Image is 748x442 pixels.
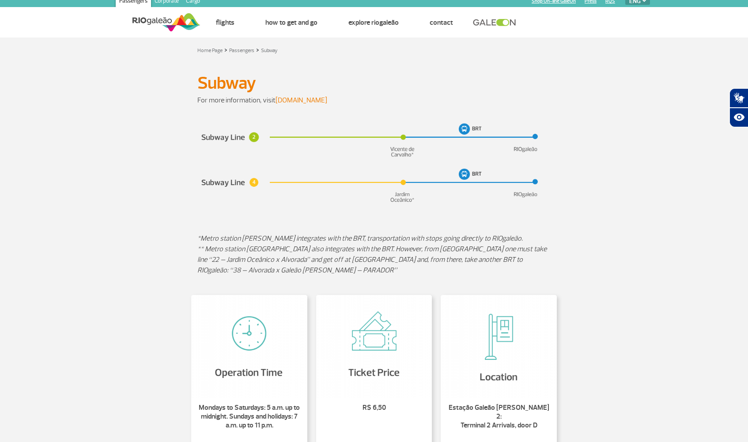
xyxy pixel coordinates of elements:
[197,95,551,106] p: For more information, visit
[446,403,552,438] p: Estação Galeão [PERSON_NAME] 2: Terminal 2 Arrivals, door D
[229,47,254,54] a: Passengers
[265,18,317,27] a: How to get and go
[729,108,748,127] button: Abrir recursos assistivos.
[729,88,748,108] button: Abrir tradutor de língua de sinais.
[261,47,278,54] a: Subway
[197,245,547,275] em: ** Metro station [GEOGRAPHIC_DATA] also integrates with the BRT. However, from [GEOGRAPHIC_DATA] ...
[224,45,227,55] a: >
[197,76,551,91] h1: Subway
[256,45,259,55] a: >
[197,121,551,206] img: subway-ing-v3.png
[348,18,399,27] a: Explore RIOgaleão
[276,96,327,105] a: [DOMAIN_NAME]
[197,47,223,54] a: Home Page
[191,295,307,398] img: Mondays to Saturdays: 5 a.m. up to midnight. Sundays and holidays: 7 a.m. up to 11 p.m.
[430,18,453,27] a: Contact
[216,18,234,27] a: Flights
[196,403,302,430] p: Mondays to Saturdays: 5 a.m. up to midnight. Sundays and holidays: 7 a.m. up to 11 p.m.
[316,295,432,398] img: R$ 6,50
[729,88,748,127] div: Plugin de acessibilidade da Hand Talk.
[441,295,557,398] img: Estação Galeão Tom Jobim 2: Terminal 2 Arrivals, door D
[197,234,523,243] em: *Metro station [PERSON_NAME] integrates with the BRT, transportation with stops going directly to...
[321,403,427,412] p: R$ 6,50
